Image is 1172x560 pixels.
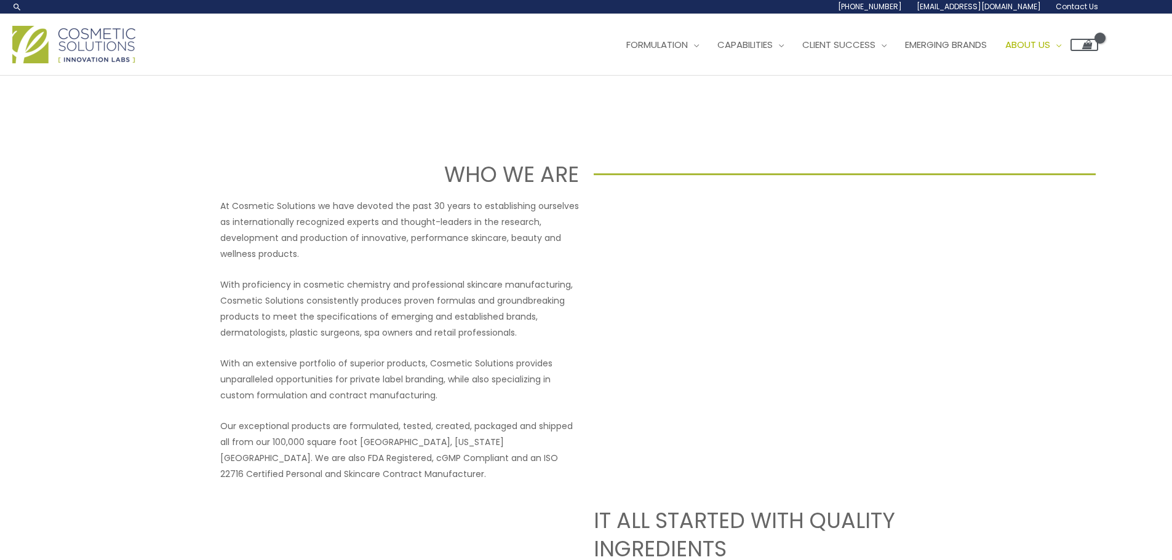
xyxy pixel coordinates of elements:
[12,26,135,63] img: Cosmetic Solutions Logo
[717,38,773,51] span: Capabilities
[76,159,579,189] h1: WHO WE ARE
[802,38,875,51] span: Client Success
[608,26,1098,63] nav: Site Navigation
[594,198,952,400] iframe: Get to know Cosmetic Solutions Private Label Skin Care
[220,277,579,341] p: With proficiency in cosmetic chemistry and professional skincare manufacturing, Cosmetic Solution...
[12,2,22,12] a: Search icon link
[617,26,708,63] a: Formulation
[220,418,579,482] p: Our exceptional products are formulated, tested, created, packaged and shipped all from our 100,0...
[1056,1,1098,12] span: Contact Us
[793,26,896,63] a: Client Success
[626,38,688,51] span: Formulation
[838,1,902,12] span: [PHONE_NUMBER]
[220,355,579,403] p: With an extensive portfolio of superior products, Cosmetic Solutions provides unparalleled opport...
[905,38,987,51] span: Emerging Brands
[1005,38,1050,51] span: About Us
[896,26,996,63] a: Emerging Brands
[917,1,1041,12] span: [EMAIL_ADDRESS][DOMAIN_NAME]
[220,198,579,262] p: At Cosmetic Solutions we have devoted the past 30 years to establishing ourselves as internationa...
[1070,39,1098,51] a: View Shopping Cart, empty
[996,26,1070,63] a: About Us
[708,26,793,63] a: Capabilities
